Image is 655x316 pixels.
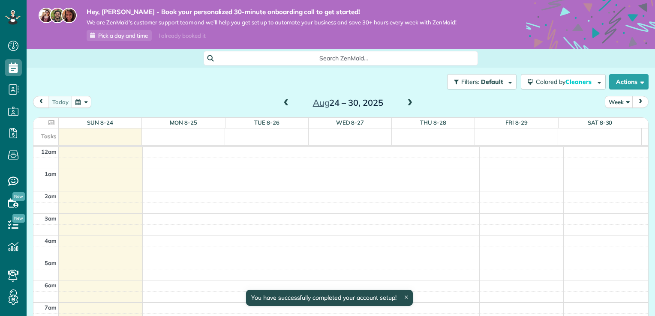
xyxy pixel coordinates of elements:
[313,97,330,108] span: Aug
[461,78,479,86] span: Filters:
[45,259,57,266] span: 5am
[605,96,633,107] button: Week
[87,30,152,41] a: Pick a day and time
[420,119,446,126] a: Thu 8-28
[45,237,57,244] span: 4am
[170,119,197,126] a: Mon 8-25
[50,8,65,23] img: jorge-587dff0eeaa6aab1f244e6dc62b8924c3b6ad411094392a53c71c6c4a576187d.jpg
[536,78,595,86] span: Colored by
[481,78,504,86] span: Default
[294,98,402,107] h2: 24 – 30, 2025
[48,96,72,107] button: today
[565,78,593,86] span: Cleaners
[33,96,49,107] button: prev
[45,304,57,311] span: 7am
[588,119,613,126] a: Sat 8-30
[12,214,25,223] span: New
[45,215,57,222] span: 3am
[246,290,413,306] div: You have successfully completed your account setup!
[39,8,54,23] img: maria-72a9807cf96188c08ef61303f053569d2e2a8a1cde33d635c8a3ac13582a053d.jpg
[45,193,57,200] span: 2am
[443,74,517,89] a: Filters: Default
[505,119,528,126] a: Fri 8-29
[447,74,517,89] button: Filters: Default
[609,74,649,89] button: Actions
[254,119,279,126] a: Tue 8-26
[632,96,649,107] button: next
[45,170,57,177] span: 1am
[12,192,25,201] span: New
[61,8,77,23] img: michelle-19f622bdf1676172e81f8f8fba1fb50e276960ebfe0243fe18214015130c80e4.jpg
[41,133,57,140] span: Tasks
[87,8,457,16] strong: Hey, [PERSON_NAME] - Book your personalized 30-minute onboarding call to get started!
[153,30,210,41] div: I already booked it
[87,119,113,126] a: Sun 8-24
[41,148,57,155] span: 12am
[336,119,364,126] a: Wed 8-27
[521,74,606,89] button: Colored byCleaners
[45,282,57,289] span: 6am
[87,19,457,26] span: We are ZenMaid’s customer support team and we’ll help you get set up to automate your business an...
[98,32,148,39] span: Pick a day and time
